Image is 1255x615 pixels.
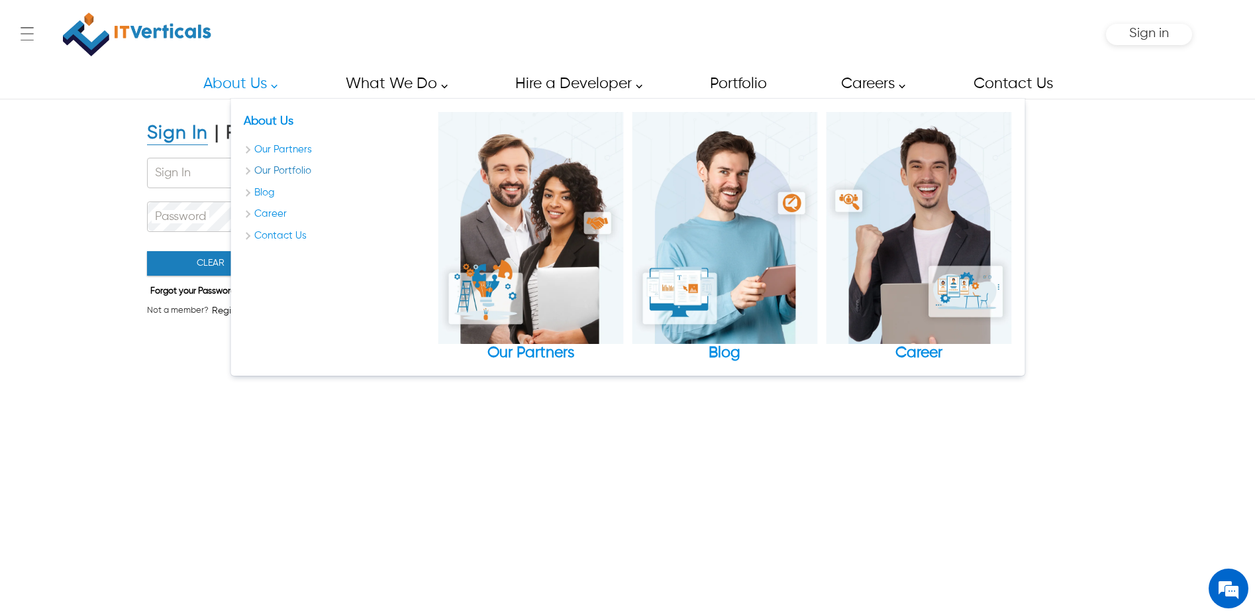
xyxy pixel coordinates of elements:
img: Blog [632,112,817,344]
a: What We Do [330,69,455,99]
a: Our Portfolio [244,164,429,179]
button: Forgot your Password? [147,283,244,300]
a: About Us [244,115,293,127]
a: Sign in [1129,30,1169,39]
a: Portfolio [695,69,781,99]
div: Blog [632,344,817,363]
a: Career [244,207,429,222]
span: Sign in [1129,27,1169,40]
div: Sign In [147,122,208,145]
a: Hire a Developer [500,69,650,99]
div: | [215,122,219,145]
a: Blog [244,186,429,201]
a: About Us [188,69,285,99]
a: IT Verticals Inc [63,7,212,62]
a: Careers [826,69,913,99]
div: Our Partners [438,344,623,363]
a: Our Partners [244,142,429,158]
button: Clear [147,251,274,276]
span: Register Here [212,304,269,317]
a: Contact Us [244,229,429,244]
a: Blog [632,112,817,363]
img: Our Partners [438,112,623,344]
span: Not a member? [147,304,209,317]
a: Contact Us [958,69,1067,99]
img: IT Verticals Inc [63,7,211,62]
a: Career [826,112,1011,363]
div: Register Here [226,122,346,145]
a: Our Partners [438,112,623,363]
div: Career [826,344,1011,363]
img: Career [826,112,1011,344]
